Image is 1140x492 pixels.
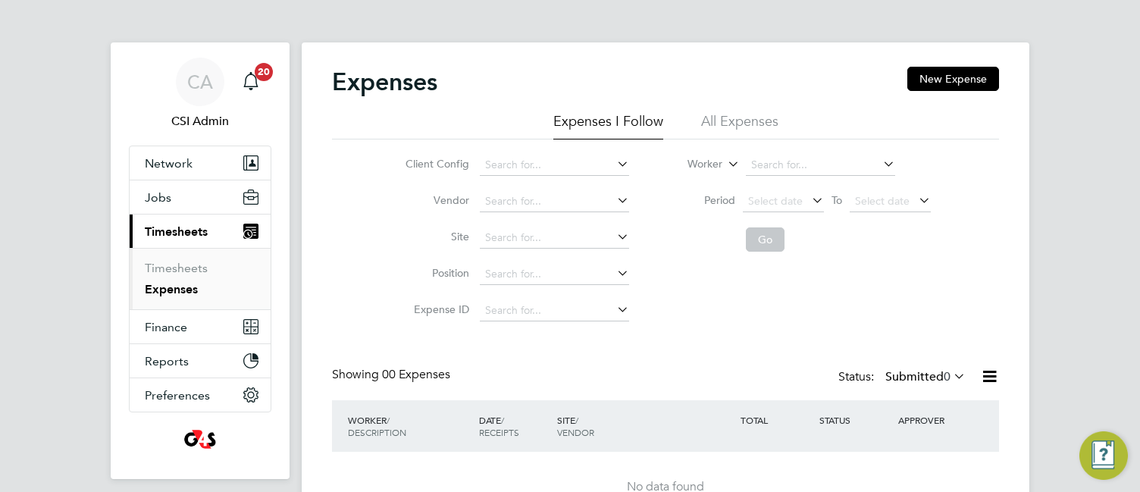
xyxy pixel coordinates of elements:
[885,369,966,384] label: Submitted
[130,310,271,343] button: Finance
[181,428,220,452] img: g4sssuk-logo-retina.png
[479,426,519,438] span: RECEIPTS
[145,156,193,171] span: Network
[748,194,803,208] span: Select date
[746,227,785,252] button: Go
[401,193,469,207] label: Vendor
[332,67,437,97] h2: Expenses
[348,426,406,438] span: DESCRIPTION
[480,300,629,321] input: Search for...
[129,58,271,130] a: CACSI Admin
[387,414,390,426] span: /
[130,146,271,180] button: Network
[894,406,973,434] div: APPROVER
[746,155,895,176] input: Search for...
[145,354,189,368] span: Reports
[130,344,271,378] button: Reports
[129,112,271,130] span: CSI Admin
[382,367,450,382] span: 00 Expenses
[145,320,187,334] span: Finance
[401,230,469,243] label: Site
[501,414,504,426] span: /
[557,426,594,438] span: VENDOR
[737,406,816,434] div: TOTAL
[816,406,894,434] div: STATUS
[332,367,453,383] div: Showing
[401,157,469,171] label: Client Config
[401,266,469,280] label: Position
[575,414,578,426] span: /
[187,72,213,92] span: CA
[145,282,198,296] a: Expenses
[907,67,999,91] button: New Expense
[401,302,469,316] label: Expense ID
[145,388,210,403] span: Preferences
[129,428,271,452] a: Go to home page
[111,42,290,479] nav: Main navigation
[236,58,266,106] a: 20
[480,191,629,212] input: Search for...
[344,406,475,446] div: WORKER
[145,224,208,239] span: Timesheets
[130,378,271,412] button: Preferences
[255,63,273,81] span: 20
[654,157,722,172] label: Worker
[553,406,737,446] div: SITE
[480,227,629,249] input: Search for...
[475,406,554,446] div: DATE
[480,264,629,285] input: Search for...
[130,215,271,248] button: Timesheets
[701,112,778,139] li: All Expenses
[480,155,629,176] input: Search for...
[130,248,271,309] div: Timesheets
[130,180,271,214] button: Jobs
[944,369,951,384] span: 0
[1079,431,1128,480] button: Engage Resource Center
[553,112,663,139] li: Expenses I Follow
[827,190,847,210] span: To
[838,367,969,388] div: Status:
[145,190,171,205] span: Jobs
[855,194,910,208] span: Select date
[667,193,735,207] label: Period
[145,261,208,275] a: Timesheets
